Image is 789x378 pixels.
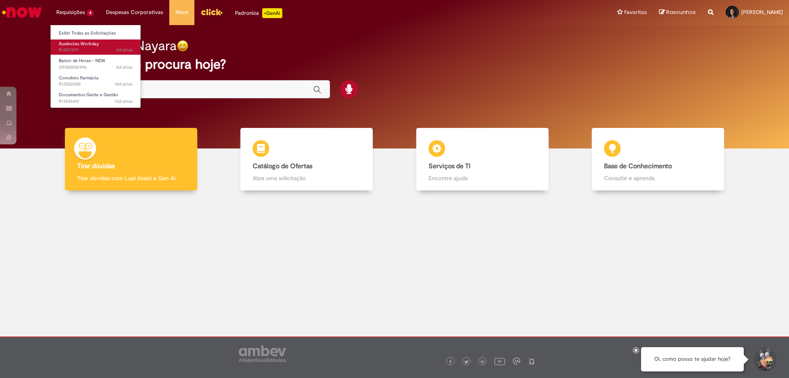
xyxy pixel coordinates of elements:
[394,128,570,191] a: Serviços de TI Encontre ajuda
[604,162,672,170] b: Base de Conhecimento
[43,128,219,191] a: Tirar dúvidas Tirar dúvidas com Lupi Assist e Gen Ai
[219,128,395,191] a: Catálogo de Ofertas Abra uma solicitação
[77,162,115,170] b: Tirar dúvidas
[494,356,505,366] img: logo_footer_youtube.png
[116,64,133,70] span: 5d atrás
[59,98,133,105] span: R13541410
[641,347,744,371] div: Oi, como posso te ajudar hoje?
[115,81,133,87] time: 19/09/2025 17:44:43
[51,74,141,89] a: Aberto R13552000 : Convênio Farmácia
[235,8,282,18] div: Padroniza
[741,9,783,16] span: [PERSON_NAME]
[116,47,133,53] time: 27/09/2025 14:58:38
[752,347,777,372] button: Iniciar Conversa de Suporte
[115,98,133,104] time: 16/09/2025 18:16:44
[59,47,133,53] span: R13573171
[50,25,141,108] ul: Requisições
[116,64,133,70] time: 25/09/2025 13:48:10
[71,57,718,72] h2: O que você procura hoje?
[659,9,696,16] a: Rascunhos
[448,360,452,364] img: logo_footer_facebook.png
[115,98,133,104] span: 13d atrás
[116,47,133,53] span: 2d atrás
[106,8,163,16] span: Despesas Corporativas
[115,81,133,87] span: 10d atrás
[528,357,535,365] img: logo_footer_naosei.png
[59,75,99,81] span: Convênio Farmácia
[253,162,312,170] b: Catálogo de Ofertas
[239,346,286,362] img: logo_footer_ambev_rotulo_gray.png
[51,39,141,55] a: Aberto R13573171 : Ausências Workday
[59,58,105,64] span: Banco de Horas - NEW
[77,174,185,182] p: Tirar dúvidas com Lupi Assist e Gen Ai
[429,174,536,182] p: Encontre ajuda
[513,357,520,365] img: logo_footer_workplace.png
[464,360,468,364] img: logo_footer_twitter.png
[201,6,223,18] img: click_logo_yellow_360x200.png
[253,174,360,182] p: Abra uma solicitação
[51,29,141,38] a: Exibir Todas as Solicitações
[429,162,471,170] b: Serviços de TI
[262,8,282,18] p: +GenAi
[604,174,712,182] p: Consulte e aprenda
[59,92,118,98] span: Documentos Gente e Gestão
[175,8,188,16] span: More
[59,41,99,47] span: Ausências Workday
[481,359,485,364] img: logo_footer_linkedin.png
[59,64,133,71] span: SR000586996
[624,8,647,16] span: Favoritos
[87,9,94,16] span: 4
[51,90,141,106] a: Aberto R13541410 : Documentos Gente e Gestão
[666,8,696,16] span: Rascunhos
[570,128,746,191] a: Base de Conhecimento Consulte e aprenda
[59,81,133,88] span: R13552000
[51,56,141,72] a: Aberto SR000586996 : Banco de Horas - NEW
[56,8,85,16] span: Requisições
[177,40,189,52] img: happy-face.png
[1,4,43,21] img: ServiceNow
